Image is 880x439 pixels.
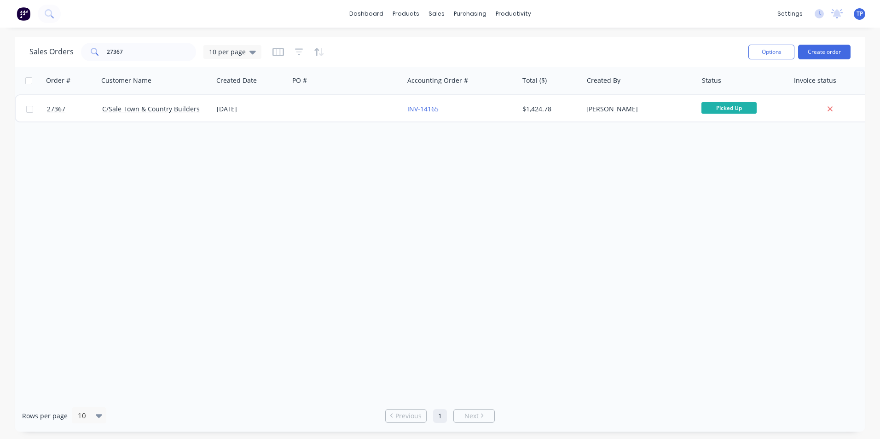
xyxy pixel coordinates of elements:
[386,411,426,421] a: Previous page
[22,411,68,421] span: Rows per page
[217,104,285,114] div: [DATE]
[586,104,689,114] div: [PERSON_NAME]
[798,45,851,59] button: Create order
[773,7,807,21] div: settings
[794,76,836,85] div: Invoice status
[748,45,794,59] button: Options
[46,76,70,85] div: Order #
[454,411,494,421] a: Next page
[209,47,246,57] span: 10 per page
[424,7,449,21] div: sales
[449,7,491,21] div: purchasing
[522,76,547,85] div: Total ($)
[701,102,757,114] span: Picked Up
[292,76,307,85] div: PO #
[47,95,102,123] a: 27367
[29,47,74,56] h1: Sales Orders
[17,7,30,21] img: Factory
[857,10,863,18] span: TP
[433,409,447,423] a: Page 1 is your current page
[395,411,422,421] span: Previous
[47,104,65,114] span: 27367
[702,76,721,85] div: Status
[101,76,151,85] div: Customer Name
[388,7,424,21] div: products
[102,104,200,113] a: C/Sale Town & Country Builders
[407,104,439,113] a: INV-14165
[407,76,468,85] div: Accounting Order #
[464,411,479,421] span: Next
[587,76,620,85] div: Created By
[522,104,576,114] div: $1,424.78
[345,7,388,21] a: dashboard
[382,409,498,423] ul: Pagination
[216,76,257,85] div: Created Date
[491,7,536,21] div: productivity
[107,43,197,61] input: Search...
